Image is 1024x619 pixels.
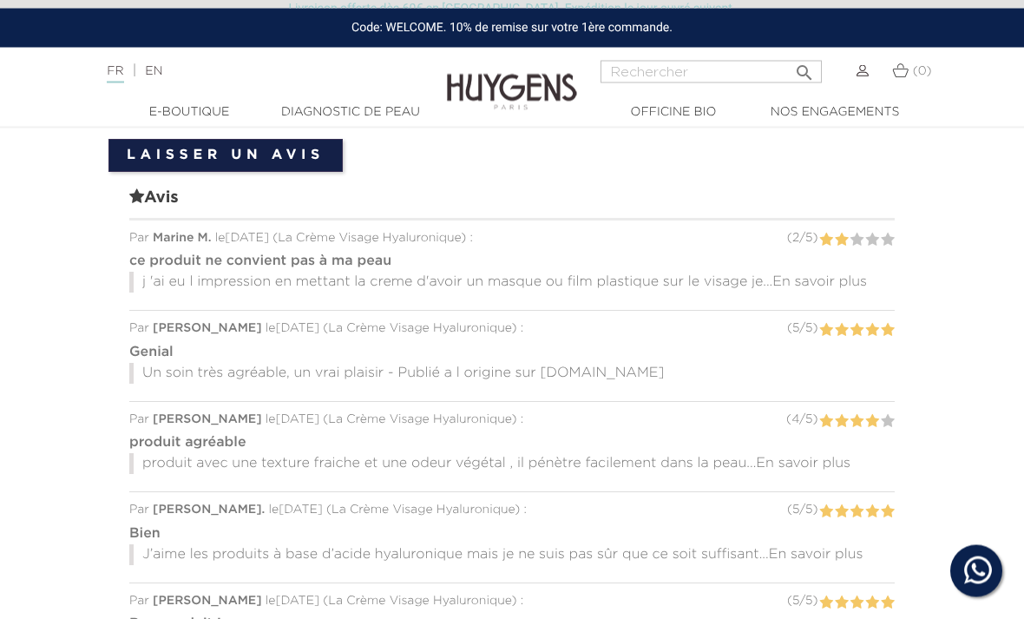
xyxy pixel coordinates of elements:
[129,273,895,293] p: j 'ai eu l impression en mettant la creme d'avoir un masque ou film plastique sur le visage je...
[913,65,932,77] span: (0)
[98,61,413,82] div: |
[850,320,864,342] label: 3
[108,140,343,173] a: Laisser un avis
[129,437,246,451] strong: produit agréable
[834,320,849,342] label: 2
[880,230,895,252] label: 5
[834,230,849,252] label: 2
[601,61,822,83] input: Rechercher
[865,593,880,615] label: 4
[331,504,515,517] span: La Crème Visage Hyaluronique
[805,414,812,426] span: 5
[787,593,817,611] div: ( / )
[129,320,895,339] div: Par le [DATE] ( ) :
[805,596,812,608] span: 5
[787,320,817,339] div: ( / )
[108,103,270,122] a: E-Boutique
[794,57,815,78] i: 
[880,320,895,342] label: 5
[129,412,895,430] div: Par le [DATE] ( ) :
[278,233,461,245] span: La Crème Visage Hyaluronique
[865,412,880,433] label: 4
[834,593,849,615] label: 2
[786,412,817,430] div: ( / )
[818,502,833,524] label: 1
[792,596,799,608] span: 5
[593,103,754,122] a: Officine Bio
[107,65,123,83] a: FR
[818,320,833,342] label: 1
[129,545,895,566] p: J’aime les produits à base d’acide hyaluronique mais je ne suis pas sûr que ce soit suffisant...
[850,593,864,615] label: 3
[792,233,799,245] span: 2
[153,233,211,245] span: Marine M.
[834,412,849,433] label: 2
[129,230,895,248] div: Par le [DATE] ( ) :
[850,412,864,433] label: 3
[805,233,812,245] span: 5
[756,458,850,471] span: En savoir plus
[328,414,511,426] span: La Crème Visage Hyaluronique
[328,596,511,608] span: La Crème Visage Hyaluronique
[865,320,880,342] label: 4
[865,502,880,524] label: 4
[129,593,895,611] div: Par le [DATE] ( ) :
[129,255,391,269] strong: ce produit ne convient pas à ma peau
[789,56,820,79] button: 
[270,103,431,122] a: Diagnostic de peau
[772,276,867,290] span: En savoir plus
[153,323,262,335] span: [PERSON_NAME]
[865,230,880,252] label: 4
[129,528,161,542] strong: Bien
[769,549,863,563] span: En savoir plus
[328,323,511,335] span: La Crème Visage Hyaluronique
[818,593,833,615] label: 1
[792,504,799,517] span: 5
[129,454,895,475] p: produit avec une texture fraiche et une odeur végétal , il pénètre facilement dans la peau...
[818,230,833,252] label: 1
[447,46,577,113] img: Huygens
[754,103,916,122] a: Nos engagements
[129,346,174,360] strong: Genial
[787,230,818,248] div: ( / )
[153,596,262,608] span: [PERSON_NAME]
[129,187,895,221] span: Avis
[129,364,895,385] p: Un soin très agréable, un vrai plaisir - Publié a l origine sur [DOMAIN_NAME]
[834,502,849,524] label: 2
[787,502,817,520] div: ( / )
[805,323,812,335] span: 5
[153,504,265,517] span: [PERSON_NAME].
[129,502,895,520] div: Par le [DATE] ( ) :
[145,65,162,77] a: EN
[880,593,895,615] label: 5
[850,502,864,524] label: 3
[818,412,833,433] label: 1
[880,502,895,524] label: 5
[792,323,799,335] span: 5
[791,414,799,426] span: 4
[153,414,262,426] span: [PERSON_NAME]
[880,412,895,433] label: 5
[805,504,812,517] span: 5
[850,230,864,252] label: 3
